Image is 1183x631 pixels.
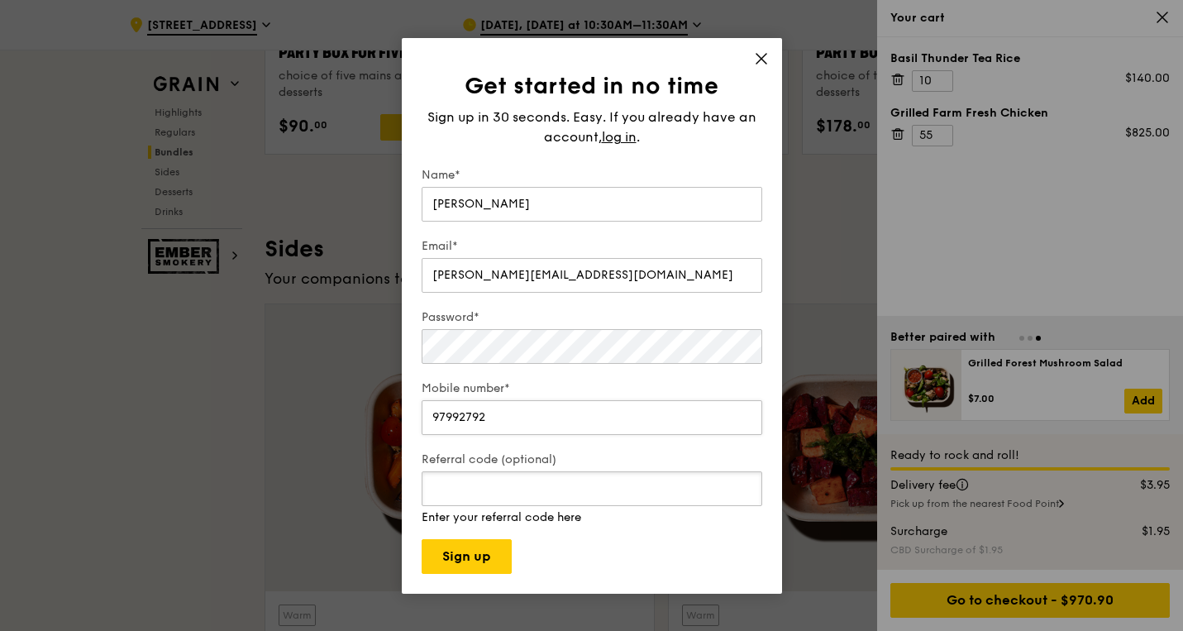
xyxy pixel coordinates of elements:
[427,109,756,145] span: Sign up in 30 seconds. Easy. If you already have an account,
[637,129,640,145] span: .
[422,539,512,574] button: Sign up
[422,238,762,255] label: Email*
[422,452,762,468] label: Referral code (optional)
[422,380,762,397] label: Mobile number*
[422,71,762,101] h1: Get started in no time
[422,309,762,326] label: Password*
[422,509,762,526] div: Enter your referral code here
[422,167,762,184] label: Name*
[602,127,637,147] span: log in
